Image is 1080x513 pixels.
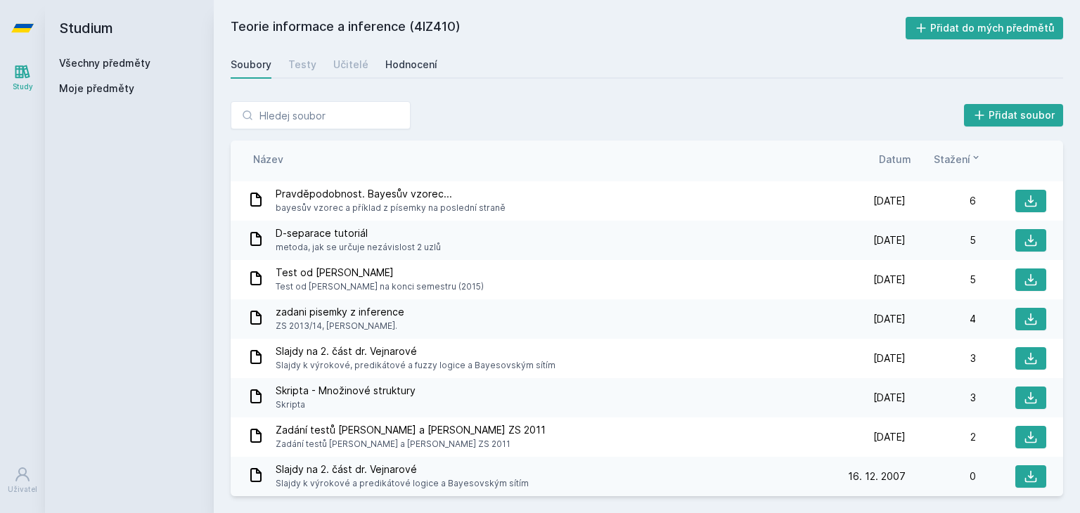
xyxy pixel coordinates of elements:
span: Slajdy k výrokové, predikátové a fuzzy logice a Bayesovským sítím [276,358,555,372]
input: Hledej soubor [231,101,411,129]
span: Zadání testů [PERSON_NAME] a [PERSON_NAME] ZS 2011 [276,437,546,451]
div: Učitelé [333,58,368,72]
span: Test od [PERSON_NAME] na konci semestru (2015) [276,280,484,294]
div: 5 [906,233,976,247]
a: Study [3,56,42,99]
span: Zadání testů [PERSON_NAME] a [PERSON_NAME] ZS 2011 [276,423,546,437]
div: 6 [906,194,976,208]
a: Soubory [231,51,271,79]
button: Název [253,152,283,167]
span: [DATE] [873,194,906,208]
span: bayesův vzorec a příklad z písemky na poslední straně [276,201,506,215]
span: ZS 2013/14, [PERSON_NAME]. [276,319,404,333]
span: Slajdy na 2. část dr. Vejnarové [276,344,555,358]
span: Stažení [934,152,970,167]
button: Datum [879,152,911,167]
span: Skripta - Množinové struktury [276,384,416,398]
span: [DATE] [873,312,906,326]
a: Učitelé [333,51,368,79]
span: [DATE] [873,273,906,287]
a: Testy [288,51,316,79]
span: D-separace tutoriál [276,226,441,240]
div: Uživatel [8,484,37,495]
span: Test od [PERSON_NAME] [276,266,484,280]
div: 0 [906,469,976,483]
div: Study [13,82,33,92]
span: [DATE] [873,233,906,247]
span: Pravděpodobnost. Bayesův vzorec... [276,187,506,201]
div: Soubory [231,58,271,72]
span: 16. 12. 2007 [848,469,906,483]
span: [DATE] [873,430,906,444]
div: 4 [906,312,976,326]
button: Stažení [934,152,982,167]
a: Uživatel [3,459,42,502]
div: 2 [906,430,976,444]
a: Všechny předměty [59,57,150,69]
div: Hodnocení [385,58,437,72]
h2: Teorie informace a inference (4IZ410) [231,17,906,39]
div: 3 [906,351,976,365]
span: metoda, jak se určuje nezávislost 2 uzlů [276,240,441,254]
div: Testy [288,58,316,72]
span: [DATE] [873,391,906,405]
span: [DATE] [873,351,906,365]
button: Přidat do mých předmětů [906,17,1064,39]
span: Moje předměty [59,82,134,96]
a: Hodnocení [385,51,437,79]
span: zadani pisemky z inference [276,305,404,319]
div: 3 [906,391,976,405]
span: Slajdy na 2. část dr. Vejnarové [276,462,529,476]
span: Slajdy k výrokové a predikátové logice a Bayesovským sítím [276,476,529,491]
button: Přidat soubor [964,104,1064,126]
div: 5 [906,273,976,287]
span: Skripta [276,398,416,412]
